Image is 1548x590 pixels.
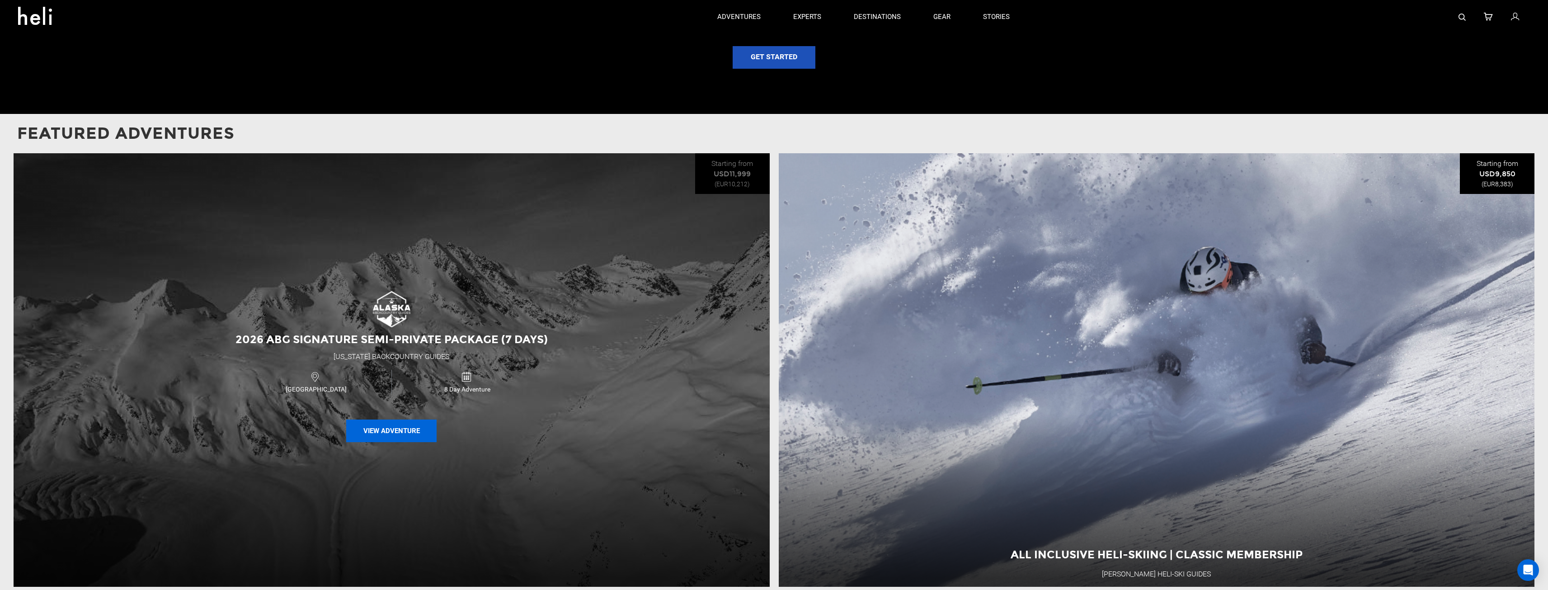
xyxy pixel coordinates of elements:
[717,12,761,22] p: adventures
[240,385,391,394] span: [GEOGRAPHIC_DATA]
[235,333,548,346] span: 2026 ABG Signature Semi-Private Package (7 Days)
[854,12,901,22] p: destinations
[793,12,821,22] p: experts
[373,291,410,327] img: images
[1517,559,1539,581] div: Open Intercom Messenger
[346,420,437,442] button: View Adventure
[733,46,815,69] button: GET STARTED
[392,385,542,394] span: 8 Day Adventure
[17,122,1531,145] p: Featured Adventures
[1459,14,1466,21] img: search-bar-icon.svg
[334,352,449,362] div: [US_STATE] Backcountry Guides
